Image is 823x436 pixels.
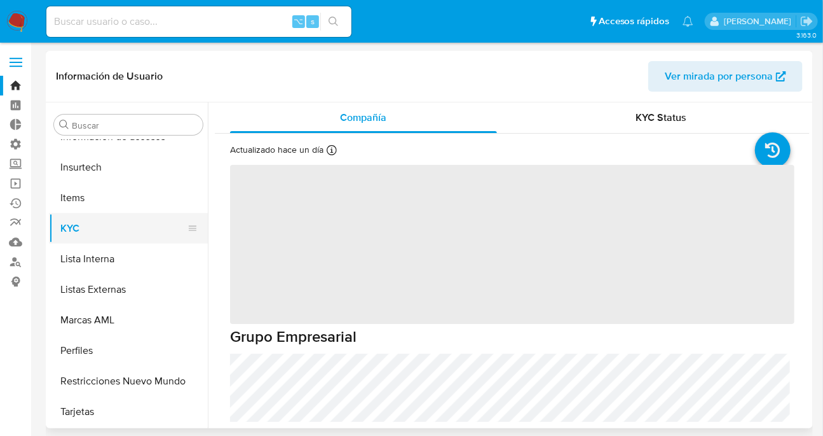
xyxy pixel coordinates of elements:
a: Notificaciones [683,16,693,27]
p: matiassebastian.miranda@mercadolibre.com [724,15,796,27]
h1: Información de Usuario [56,70,163,83]
button: Restricciones Nuevo Mundo [49,366,208,397]
a: Salir [800,15,813,28]
button: search-icon [320,13,346,31]
button: KYC [49,213,198,244]
span: KYC Status [636,110,686,125]
p: Actualizado hace un día [230,144,323,156]
span: Accesos rápidos [599,15,670,28]
button: Marcas AML [49,305,208,335]
button: Tarjetas [49,397,208,427]
span: ‌ [230,165,794,324]
input: Buscar [72,120,198,131]
button: Lista Interna [49,244,208,274]
button: Items [49,183,208,213]
span: Compañía [341,110,387,125]
span: ⌥ [294,15,303,27]
button: Buscar [59,120,69,130]
button: Insurtech [49,152,208,183]
span: s [311,15,315,27]
input: Buscar usuario o caso... [46,13,351,30]
h1: Grupo Empresarial [230,327,794,346]
button: Listas Externas [49,274,208,305]
span: Ver mirada por persona [665,61,773,92]
button: Perfiles [49,335,208,366]
button: Ver mirada por persona [648,61,803,92]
